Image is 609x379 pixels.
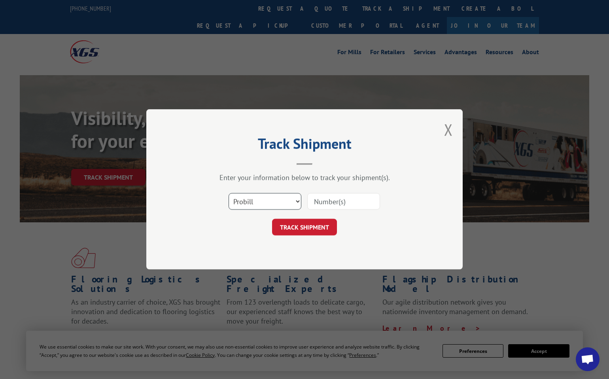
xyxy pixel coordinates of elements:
div: Enter your information below to track your shipment(s). [186,173,423,182]
button: Close modal [444,119,453,140]
input: Number(s) [307,193,380,210]
h2: Track Shipment [186,138,423,153]
button: TRACK SHIPMENT [272,219,337,236]
a: Open chat [576,347,600,371]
